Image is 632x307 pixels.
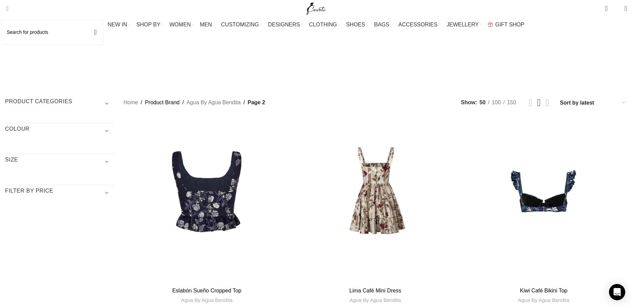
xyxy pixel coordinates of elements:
[292,118,459,284] a: Lima Café Mini Dress
[2,20,103,44] input: Search
[2,18,630,31] div: Main navigation
[374,21,389,28] span: BAGS
[5,156,113,168] h3: SIZE
[136,21,160,28] span: SHOP BY
[170,18,193,31] a: WOMEN
[200,21,212,28] span: MEN
[181,297,233,304] a: Agua By Agua Bendita
[5,125,113,137] h3: COLOUR
[606,3,611,8] span: 0
[398,18,440,31] a: ACCESSORIES
[488,18,524,31] a: GIFT SHOP
[488,22,493,27] img: GiftBag
[374,18,391,31] a: BAGS
[108,18,130,31] a: NEW IN
[124,118,290,284] a: Eslabón Sueño Cropped Top
[221,21,259,28] span: CUSTOMIZING
[305,5,327,11] a: Site logo
[398,21,438,28] span: ACCESSORIES
[268,18,302,31] a: DESIGNERS
[200,18,214,31] a: MEN
[108,21,127,28] span: NEW IN
[309,18,340,31] a: CLOTHING
[2,2,8,15] a: Search
[136,18,163,31] a: SHOP BY
[520,288,567,293] a: Kiwi Café Bikini Top
[172,288,241,293] a: Eslabón Sueño Cropped Top
[268,21,300,28] span: DESIGNERS
[602,2,611,15] a: 0
[346,18,367,31] a: SHOES
[221,18,261,31] a: CUSTOMIZING
[346,21,365,28] span: SHOES
[460,118,627,284] a: Kiwi Café Bikini Top
[609,284,625,300] div: Open Intercom Messenger
[5,187,113,199] h3: Filter by price
[5,98,113,109] h3: Product categories
[518,297,569,304] a: Agua By Agua Bendita
[349,288,401,293] a: Lima Café Mini Dress
[613,2,619,15] div: My Wishlist
[446,18,481,31] a: JEWELLERY
[446,21,479,28] span: JEWELLERY
[309,21,337,28] span: CLOTHING
[614,7,619,12] span: 0
[495,21,524,28] span: GIFT SHOP
[170,21,191,28] span: WOMEN
[349,297,401,304] a: Agua By Agua Bendita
